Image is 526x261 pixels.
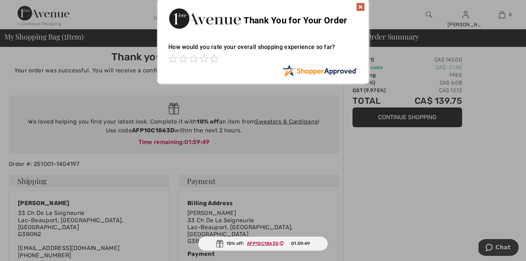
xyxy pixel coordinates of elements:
[216,240,224,247] img: Gift.svg
[356,3,365,11] img: x
[198,237,328,251] div: 10% off:
[247,241,278,246] ins: AFP10C1863D
[244,15,347,26] span: Thank You for Your Order
[168,6,241,31] img: Thank You for Your Order
[17,5,32,12] span: Chat
[168,36,358,64] div: How would you rate your overall shopping experience so far?
[291,240,310,247] span: 01:59:49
